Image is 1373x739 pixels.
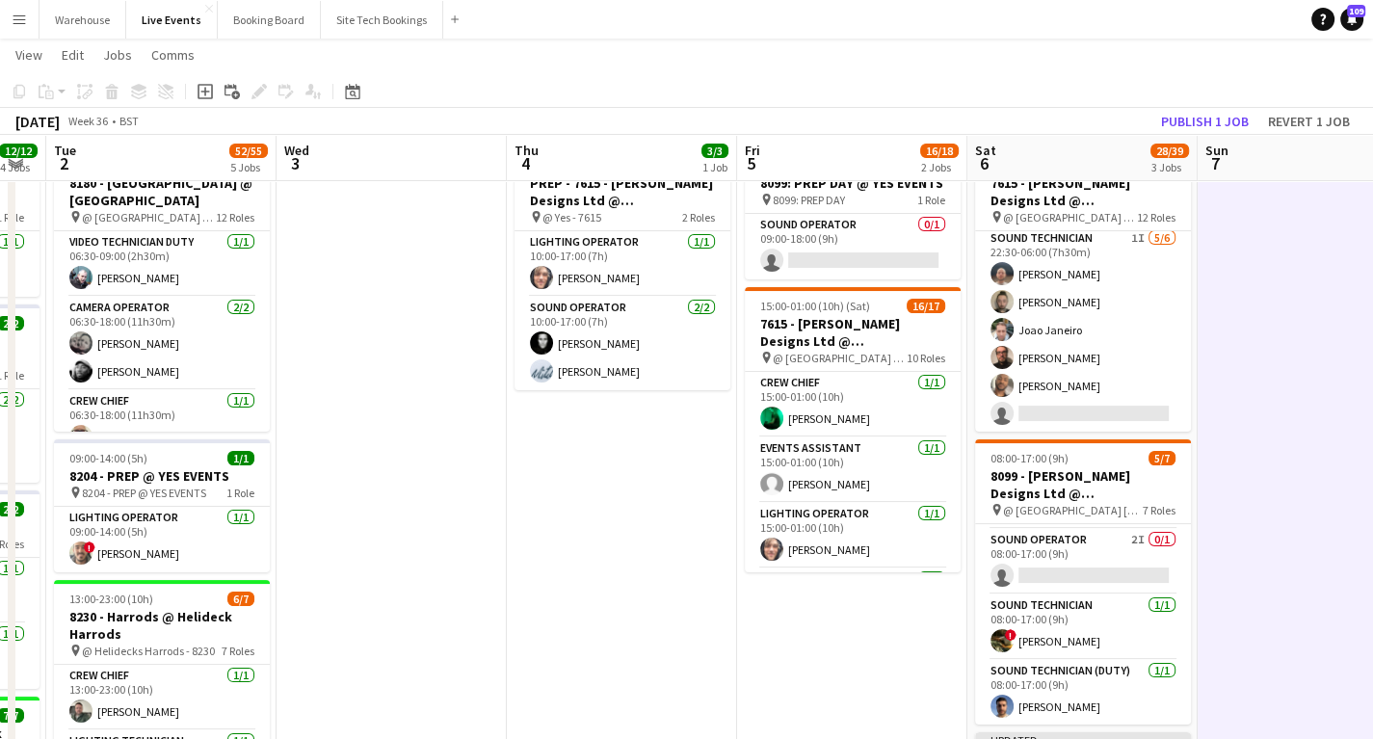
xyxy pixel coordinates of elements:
span: View [15,46,42,64]
span: Comms [151,46,195,64]
span: Week 36 [64,114,112,128]
span: 109 [1347,5,1365,17]
div: BST [119,114,139,128]
div: [DATE] [15,112,60,131]
a: Edit [54,42,92,67]
a: Comms [144,42,202,67]
span: Edit [62,46,84,64]
button: Publish 1 job [1153,109,1256,134]
button: Booking Board [218,1,321,39]
button: Revert 1 job [1260,109,1358,134]
button: Warehouse [40,1,126,39]
button: Live Events [126,1,218,39]
a: View [8,42,50,67]
span: Jobs [103,46,132,64]
button: Site Tech Bookings [321,1,443,39]
a: 109 [1340,8,1363,31]
a: Jobs [95,42,140,67]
